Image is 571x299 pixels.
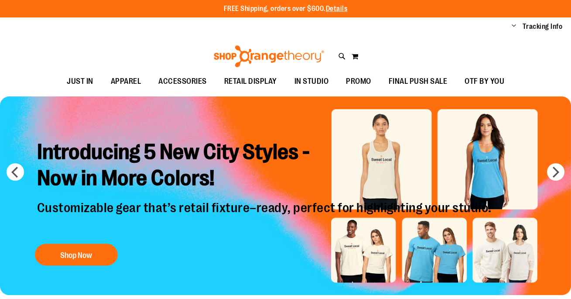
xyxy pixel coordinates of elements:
a: Details [326,5,348,13]
img: Shop Orangetheory [212,45,325,67]
p: FREE Shipping, orders over $600. [224,4,348,14]
a: IN STUDIO [286,72,338,92]
span: OTF BY YOU [465,72,504,91]
h2: Introducing 5 New City Styles - Now in More Colors! [31,132,500,200]
a: FINAL PUSH SALE [380,72,456,92]
button: next [547,163,564,181]
button: prev [7,163,24,181]
span: JUST IN [67,72,93,91]
a: JUST IN [58,72,102,92]
button: Account menu [512,22,516,31]
a: Tracking Info [523,22,563,31]
a: APPAREL [102,72,150,92]
a: RETAIL DISPLAY [215,72,286,92]
span: PROMO [346,72,371,91]
span: APPAREL [111,72,141,91]
a: OTF BY YOU [456,72,513,92]
a: PROMO [337,72,380,92]
button: Shop Now [35,244,118,266]
p: Customizable gear that’s retail fixture–ready, perfect for highlighting your studio! [31,200,500,235]
span: RETAIL DISPLAY [224,72,277,91]
span: ACCESSORIES [158,72,207,91]
a: ACCESSORIES [150,72,215,92]
span: FINAL PUSH SALE [389,72,448,91]
span: IN STUDIO [294,72,329,91]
